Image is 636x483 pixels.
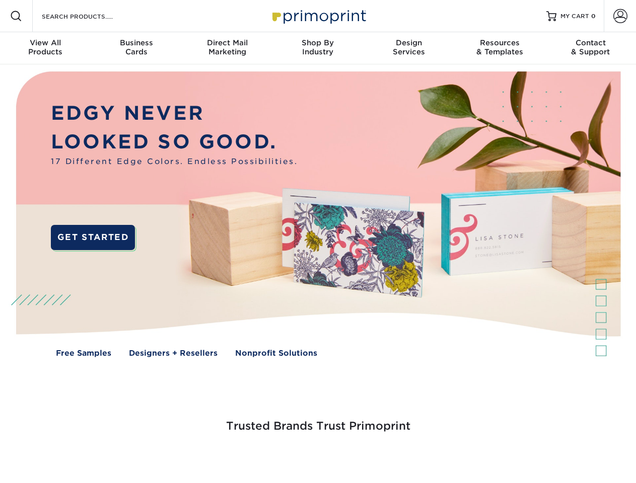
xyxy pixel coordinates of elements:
div: Marketing [182,38,272,56]
span: 17 Different Edge Colors. Endless Possibilities. [51,156,298,168]
a: BusinessCards [91,32,181,64]
span: 0 [591,13,596,20]
img: Mini [352,459,353,459]
span: Direct Mail [182,38,272,47]
p: EDGY NEVER [51,99,298,128]
a: GET STARTED [51,225,135,250]
div: & Templates [454,38,545,56]
a: Resources& Templates [454,32,545,64]
div: Cards [91,38,181,56]
span: Design [364,38,454,47]
a: Nonprofit Solutions [235,348,317,359]
div: & Support [545,38,636,56]
a: Contact& Support [545,32,636,64]
h3: Trusted Brands Trust Primoprint [24,395,613,445]
img: Amazon [448,459,449,459]
span: MY CART [560,12,589,21]
a: Free Samples [56,348,111,359]
input: SEARCH PRODUCTS..... [41,10,139,22]
p: LOOKED SO GOOD. [51,128,298,156]
a: Designers + Resellers [129,348,218,359]
a: Direct MailMarketing [182,32,272,64]
span: Business [91,38,181,47]
span: Contact [545,38,636,47]
span: Shop By [272,38,363,47]
div: Industry [272,38,363,56]
img: Primoprint [268,5,369,27]
a: Shop ByIndustry [272,32,363,64]
img: Freeform [151,459,152,459]
div: Services [364,38,454,56]
span: Resources [454,38,545,47]
a: DesignServices [364,32,454,64]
